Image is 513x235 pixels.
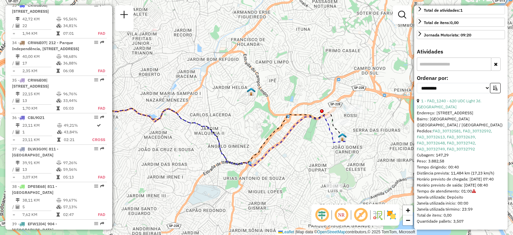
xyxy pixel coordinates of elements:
[100,78,104,82] em: Rota exportada
[22,105,56,112] td: 1,70 KM
[63,204,91,210] td: 57,13%
[417,176,505,182] div: Horário previsto de chegada: [DATE] 07:40
[56,61,61,65] i: % de utilização da cubagem
[317,230,346,234] a: OpenStreetMap
[417,206,505,212] div: Janela utilizada término: 23:59
[424,32,471,38] div: Jornada Motorista: 09:20
[417,116,505,128] div: Bairro: [GEOGRAPHIC_DATA] ([GEOGRAPHIC_DATA] / [GEOGRAPHIC_DATA])
[12,115,44,120] span: 36 -
[417,164,505,170] div: Tempo dirigindo: 00:40
[56,54,61,58] i: % de utilização do peso
[94,184,98,188] em: Opções
[91,105,106,112] td: FAD
[338,133,347,141] img: 620 UDC Light Jd. Sao Luis
[406,216,410,224] span: −
[22,197,56,204] td: 38,11 KM
[28,3,46,8] span: CRW6E06
[57,138,60,142] i: Tempo total em rota
[63,30,91,37] td: 07:01
[417,110,505,116] div: Endereço: [STREET_ADDRESS]
[386,210,397,220] img: Exibir/Ocultar setores
[22,129,57,135] td: 1
[22,22,56,29] td: 22
[22,16,56,22] td: 42,72 KM
[100,222,104,226] em: Rota exportada
[12,78,49,89] span: | [STREET_ADDRESS]
[417,98,505,224] div: Tempo de atendimento: 01:00
[92,136,106,143] td: Cross
[63,159,91,166] td: 97,26%
[417,200,505,206] div: Janela utilizada início: 00:00
[460,8,463,13] strong: 1
[57,123,62,127] i: % de utilização do peso
[12,211,15,218] td: =
[56,106,60,110] i: Tempo total em rota
[417,128,505,152] div: Pedidos:
[424,20,459,26] div: Total de itens:
[63,166,91,173] td: 59,56%
[333,207,349,223] span: Ocultar NR
[63,197,91,204] td: 99,67%
[16,123,20,127] i: Distância Total
[56,17,61,21] i: % de utilização do peso
[22,136,57,143] td: 23,11 KM
[118,8,131,23] a: Nova sessão e pesquisa
[12,129,15,135] td: /
[100,115,104,119] em: Rota exportada
[490,83,501,93] button: Ordem crescente
[295,230,296,234] span: |
[63,68,91,74] td: 06:08
[91,174,106,181] td: FAD
[417,18,505,27] a: Total de itens:0,00
[63,122,92,129] td: 49,21%
[28,115,44,120] span: CBL9021
[12,105,15,112] td: =
[12,3,49,14] span: | [STREET_ADDRESS]
[12,22,15,29] td: /
[56,213,60,217] i: Tempo total em rota
[417,30,505,39] a: Jornada Motorista: 09:20
[12,40,79,51] span: | 212 - Parque Independência, [STREET_ADDRESS]
[22,211,56,218] td: 7,62 KM
[16,167,20,171] i: Total de Atividades
[12,221,57,232] span: 39 -
[403,215,413,225] a: Zoom out
[22,97,56,104] td: 13
[56,24,61,28] i: % de utilização da cubagem
[22,30,56,37] td: 1,94 KM
[22,122,57,129] td: 23,11 KM
[417,194,505,200] div: Janela utilizada: Depósito
[403,205,413,215] a: Zoom in
[333,119,350,125] div: Atividade não roteirizada - 60.814.000 DANIELA STIVALE BORBA
[94,40,98,44] em: Opções
[12,146,58,157] span: | 811 - [GEOGRAPHIC_DATA]
[28,184,45,189] span: DPE5E68
[417,48,505,55] h4: Atividades
[12,3,49,14] span: 33 -
[417,158,444,163] span: Peso: 3.882,58
[56,161,61,165] i: % de utilização do peso
[12,60,15,67] td: /
[63,136,92,143] td: 02:21
[22,91,56,97] td: 22,15 KM
[346,105,362,112] div: Atividade não roteirizada - ALBERTO DA SILVA CAR
[56,175,60,179] i: Tempo total em rota
[56,31,60,35] i: Tempo total em rota
[16,54,20,58] i: Distância Total
[22,159,56,166] td: 39,91 KM
[22,174,56,181] td: 3,07 KM
[63,105,91,112] td: 05:03
[406,206,410,214] span: +
[326,183,342,190] div: Atividade não roteirizada - MARIA MARLEIDE DE SO
[94,222,98,226] em: Opções
[417,5,505,14] a: Total de atividades:1
[277,229,417,235] div: Map data © contributors,© 2025 TomTom, Microsoft
[16,198,20,202] i: Distância Total
[22,53,56,60] td: 40,00 KM
[63,97,91,104] td: 33,44%
[56,92,61,96] i: % de utilização do peso
[28,221,45,226] span: EFW1I04
[395,8,409,21] a: Exibir filtros
[56,205,61,209] i: % de utilização da cubagem
[417,98,481,109] a: 1 - FAD_1240 - 620 UDC Light Jd. [GEOGRAPHIC_DATA]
